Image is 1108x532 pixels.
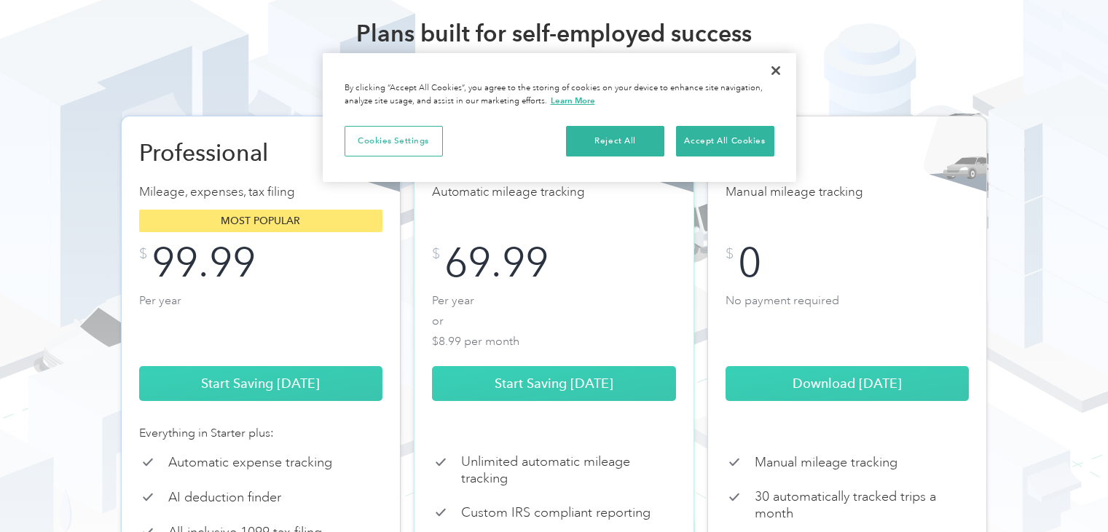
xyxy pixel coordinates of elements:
[755,454,897,471] p: Manual mileage tracking
[432,290,676,349] p: Per year or $8.99 per month
[726,182,970,202] p: Manual mileage tracking
[726,290,970,349] p: No payment required
[726,247,734,261] div: $
[323,53,796,182] div: Privacy
[726,366,970,401] a: Download [DATE]
[251,191,346,222] input: Submit
[676,126,774,156] button: Accept All Cookies
[432,366,676,401] a: Start Saving [DATE]
[168,454,332,471] p: Automatic expense tracking
[139,366,383,401] a: Start Saving [DATE]
[139,210,383,232] div: Most popular
[139,182,383,202] p: Mileage, expenses, tax filing
[566,126,664,156] button: Reject All
[139,290,383,349] p: Per year
[139,138,292,167] h2: Professional
[345,126,443,156] button: Cookies Settings
[738,247,761,279] div: 0
[726,138,879,167] h2: Basic
[461,504,651,521] p: Custom IRS compliant reporting
[323,53,796,182] div: Cookie banner
[551,95,595,106] a: More information about your privacy, opens in a new tab
[139,424,383,442] div: Everything in Starter plus:
[251,132,346,162] input: Submit
[168,489,281,506] p: AI deduction finder
[152,247,256,279] div: 99.99
[432,247,440,261] div: $
[755,488,970,521] p: 30 automatically tracked trips a month
[760,55,792,87] button: Close
[461,453,676,486] p: Unlimited automatic mileage tracking
[432,182,676,202] p: Automatic mileage tracking
[444,247,549,279] div: 69.99
[139,247,147,261] div: $
[345,82,774,108] div: By clicking “Accept All Cookies”, you agree to the storing of cookies on your device to enhance s...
